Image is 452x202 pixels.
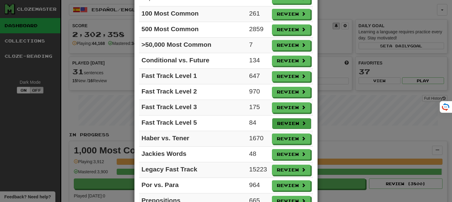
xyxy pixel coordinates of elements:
td: 48 [247,147,269,162]
td: 175 [247,100,269,116]
td: 1670 [247,131,269,147]
button: Review [272,56,311,66]
td: Fast Track Level 5 [139,116,247,131]
td: 84 [247,116,269,131]
button: Review [272,9,311,19]
td: Fast Track Level 1 [139,69,247,84]
button: Review [272,118,311,129]
td: 2859 [247,22,269,38]
td: Jackies Words [139,147,247,162]
button: Review [272,87,311,97]
td: Haber vs. Tener [139,131,247,147]
td: 134 [247,53,269,69]
button: Review [272,134,311,144]
td: 15223 [247,162,269,178]
button: Review [272,40,311,50]
td: Por vs. Para [139,178,247,193]
button: Review [272,24,311,35]
td: 970 [247,84,269,100]
button: Review [272,71,311,82]
td: 500 Most Common [139,22,247,38]
td: Fast Track Level 2 [139,84,247,100]
td: >50,000 Most Common [139,38,247,53]
td: Legacy Fast Track [139,162,247,178]
td: Conditional vs. Future [139,53,247,69]
td: 261 [247,6,269,22]
button: Review [272,180,311,191]
td: 100 Most Common [139,6,247,22]
td: 964 [247,178,269,193]
td: Fast Track Level 3 [139,100,247,116]
td: 7 [247,38,269,53]
button: Review [272,165,311,175]
button: Review [272,102,311,113]
button: Review [272,149,311,160]
td: 647 [247,69,269,84]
